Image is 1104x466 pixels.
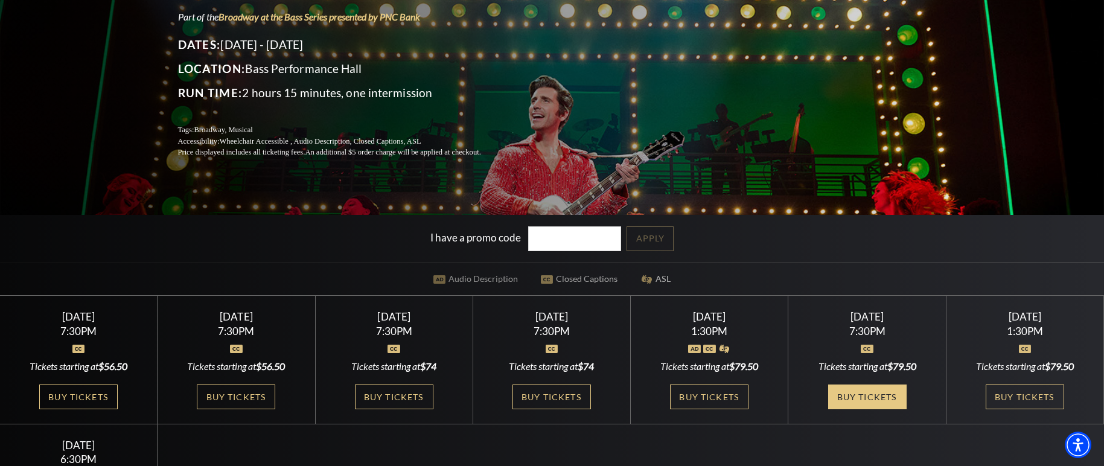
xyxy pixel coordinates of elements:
div: Tickets starting at [960,360,1089,373]
span: Wheelchair Accessible , Audio Description, Closed Captions, ASL [219,137,421,145]
p: 2 hours 15 minutes, one intermission [178,83,510,103]
a: Buy Tickets [512,385,591,409]
div: 7:30PM [14,326,143,336]
div: [DATE] [960,310,1089,323]
span: $56.50 [256,360,285,372]
div: Tickets starting at [488,360,616,373]
div: [DATE] [14,310,143,323]
div: 1:30PM [960,326,1089,336]
span: $79.50 [729,360,758,372]
span: $74 [420,360,436,372]
a: Buy Tickets [355,385,433,409]
p: Accessibility: [178,136,510,147]
p: Part of the [178,10,510,24]
span: $79.50 [887,360,916,372]
div: 1:30PM [645,326,774,336]
a: Buy Tickets [197,385,275,409]
div: [DATE] [803,310,931,323]
div: 7:30PM [488,326,616,336]
div: 7:30PM [330,326,458,336]
span: Broadway, Musical [194,126,252,134]
div: [DATE] [488,310,616,323]
div: [DATE] [14,439,143,452]
div: Tickets starting at [172,360,301,373]
div: [DATE] [330,310,458,323]
a: Buy Tickets [670,385,748,409]
span: $56.50 [98,360,127,372]
a: Buy Tickets [828,385,907,409]
label: I have a promo code [430,231,521,244]
p: Tags: [178,124,510,136]
span: Run Time: [178,86,243,100]
div: Tickets starting at [803,360,931,373]
span: $74 [578,360,594,372]
p: [DATE] - [DATE] [178,35,510,54]
div: 6:30PM [14,454,143,464]
a: Buy Tickets [39,385,118,409]
div: 7:30PM [172,326,301,336]
div: 7:30PM [803,326,931,336]
span: An additional $5 order charge will be applied at checkout. [305,148,480,156]
div: [DATE] [172,310,301,323]
p: Bass Performance Hall [178,59,510,78]
a: Buy Tickets [986,385,1064,409]
div: Tickets starting at [645,360,774,373]
span: Location: [178,62,246,75]
div: Tickets starting at [14,360,143,373]
span: Dates: [178,37,221,51]
div: Accessibility Menu [1065,432,1091,458]
div: Tickets starting at [330,360,458,373]
a: Broadway at the Bass Series presented by PNC Bank - open in a new tab [219,11,420,22]
div: [DATE] [645,310,774,323]
span: $79.50 [1045,360,1074,372]
p: Price displayed includes all ticketing fees. [178,147,510,158]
